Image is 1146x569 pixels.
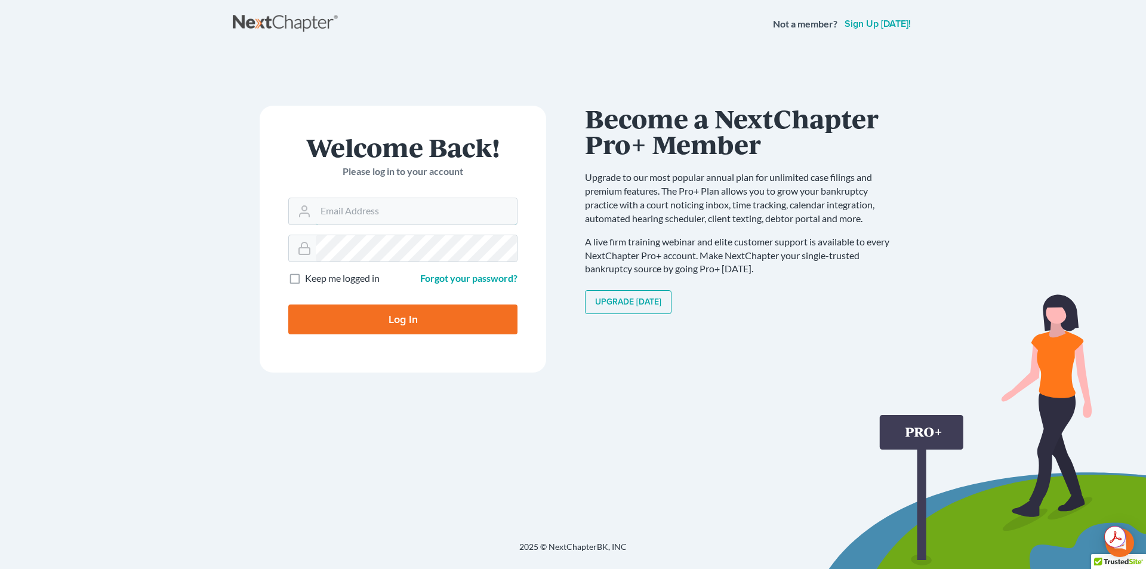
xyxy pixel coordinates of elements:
div: 2025 © NextChapterBK, INC [233,541,913,562]
a: Forgot your password? [420,272,517,284]
a: Upgrade [DATE] [585,290,671,314]
p: Please log in to your account [288,165,517,179]
p: Upgrade to our most popular annual plan for unlimited case filings and premium features. The Pro+... [585,171,901,225]
p: A live firm training webinar and elite customer support is available to every NextChapter Pro+ ac... [585,235,901,276]
h1: Welcome Back! [288,134,517,160]
a: Sign up [DATE]! [842,19,913,29]
input: Email Address [316,198,517,224]
h1: Become a NextChapter Pro+ Member [585,106,901,156]
label: Keep me logged in [305,272,380,285]
input: Log In [288,305,517,334]
strong: Not a member? [773,17,837,31]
